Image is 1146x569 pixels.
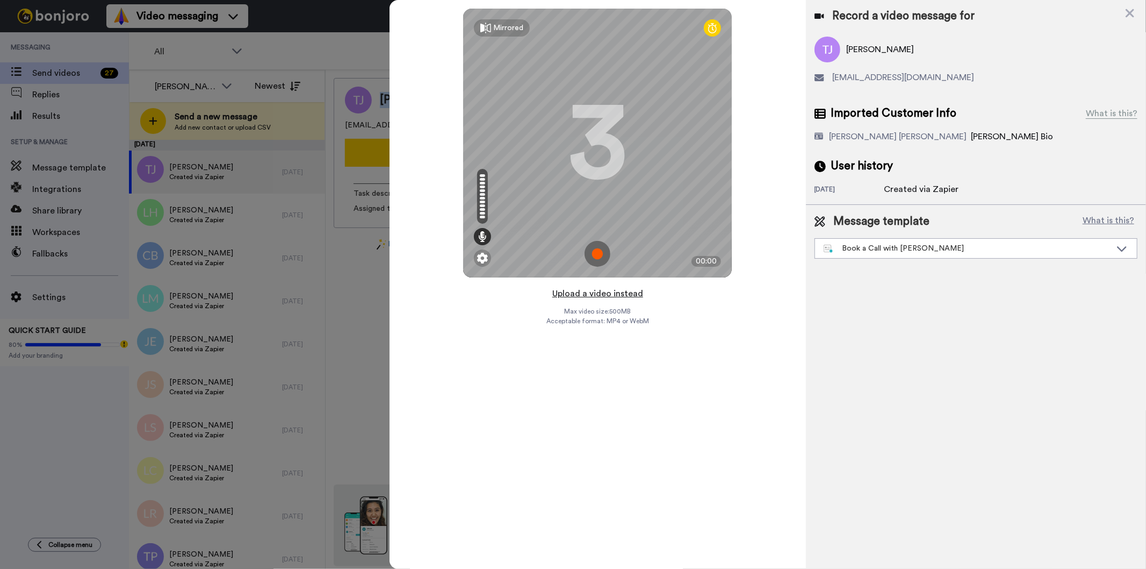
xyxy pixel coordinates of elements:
[1079,214,1137,230] button: What is this?
[546,317,649,325] span: Acceptable format: MP4 or WebM
[568,103,627,183] div: 3
[824,243,1111,254] div: Book a Call with [PERSON_NAME]
[477,253,488,264] img: ic_gear.svg
[830,130,967,143] div: [PERSON_NAME] [PERSON_NAME]
[585,241,610,267] img: ic_record_start.svg
[971,132,1054,141] span: [PERSON_NAME] Bio
[16,23,199,58] div: message notification from Matt, 8w ago. Hi Gilda, We're looking to spread the word about Bonjoro ...
[1086,107,1137,120] div: What is this?
[24,32,41,49] img: Profile image for Matt
[815,185,884,196] div: [DATE]
[564,307,631,316] span: Max video size: 500 MB
[833,71,975,84] span: [EMAIL_ADDRESS][DOMAIN_NAME]
[549,287,646,301] button: Upload a video instead
[47,41,185,51] p: Message from Matt, sent 8w ago
[824,245,834,253] img: nextgen-template.svg
[831,105,957,122] span: Imported Customer Info
[831,158,893,174] span: User history
[691,256,721,267] div: 00:00
[834,214,930,230] span: Message template
[47,31,185,158] span: Hi [PERSON_NAME], We're looking to spread the word about [PERSON_NAME] a bit further and we need ...
[884,183,959,196] div: Created via Zapier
